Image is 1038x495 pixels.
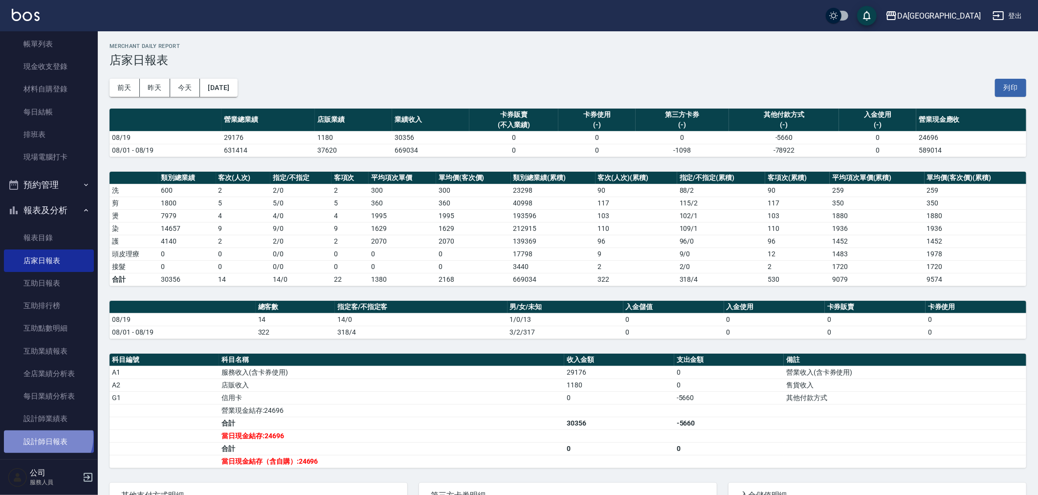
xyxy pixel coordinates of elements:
[882,6,985,26] button: DA[GEOGRAPHIC_DATA]
[638,110,727,120] div: 第三方卡券
[219,429,564,442] td: 當日現金結存:24696
[219,379,564,391] td: 店販收入
[110,391,219,404] td: G1
[825,313,926,326] td: 0
[110,354,219,366] th: 科目編號
[270,247,331,260] td: 0 / 0
[511,247,596,260] td: 17798
[110,326,256,338] td: 08/01 - 08/19
[335,313,508,326] td: 14/0
[724,301,825,314] th: 入金使用
[4,33,94,55] a: 帳單列表
[731,120,837,130] div: (-)
[110,379,219,391] td: A2
[369,273,436,286] td: 1380
[158,209,216,222] td: 7979
[315,109,392,132] th: 店販業績
[508,313,623,326] td: 1/0/13
[925,184,1026,197] td: 259
[110,131,221,144] td: 08/19
[925,273,1026,286] td: 9574
[4,362,94,385] a: 全店業績分析表
[436,247,511,260] td: 0
[4,385,94,407] a: 每日業績分析表
[392,144,469,157] td: 669034
[784,379,1026,391] td: 售貨收入
[926,313,1026,326] td: 0
[825,301,926,314] th: 卡券販賣
[436,273,511,286] td: 2168
[110,301,1026,339] table: a dense table
[200,79,237,97] button: [DATE]
[436,209,511,222] td: 1995
[636,131,729,144] td: 0
[765,172,830,184] th: 客項次(累積)
[925,260,1026,273] td: 1720
[110,79,140,97] button: 前天
[110,235,158,247] td: 護
[925,235,1026,247] td: 1452
[596,235,677,247] td: 96
[158,260,216,273] td: 0
[925,172,1026,184] th: 單均價(客次價)(累積)
[110,354,1026,468] table: a dense table
[596,222,677,235] td: 110
[825,326,926,338] td: 0
[926,301,1026,314] th: 卡券使用
[765,184,830,197] td: 90
[674,354,784,366] th: 支出金額
[331,197,369,209] td: 5
[677,235,765,247] td: 96 / 0
[839,144,916,157] td: 0
[469,131,558,144] td: 0
[216,197,270,209] td: 5
[158,235,216,247] td: 4140
[369,222,436,235] td: 1629
[511,273,596,286] td: 669034
[674,366,784,379] td: 0
[158,184,216,197] td: 600
[989,7,1026,25] button: 登出
[331,273,369,286] td: 22
[256,301,335,314] th: 總客數
[677,184,765,197] td: 88 / 2
[4,55,94,78] a: 現金收支登錄
[897,10,981,22] div: DA[GEOGRAPHIC_DATA]
[839,131,916,144] td: 0
[12,9,40,21] img: Logo
[436,235,511,247] td: 2070
[4,123,94,146] a: 排班表
[158,273,216,286] td: 30356
[216,172,270,184] th: 客次(人次)
[331,172,369,184] th: 客項次
[677,222,765,235] td: 109 / 1
[270,222,331,235] td: 9 / 0
[110,184,158,197] td: 洗
[110,366,219,379] td: A1
[369,260,436,273] td: 0
[110,172,1026,286] table: a dense table
[677,209,765,222] td: 102 / 1
[765,260,830,273] td: 2
[216,235,270,247] td: 2
[925,209,1026,222] td: 1880
[830,209,925,222] td: 1880
[4,407,94,430] a: 設計師業績表
[270,273,331,286] td: 14/0
[623,326,724,338] td: 0
[219,366,564,379] td: 服務收入(含卡券使用)
[561,120,633,130] div: (-)
[564,354,674,366] th: 收入金額
[677,197,765,209] td: 115 / 2
[511,172,596,184] th: 類別總業績(累積)
[335,301,508,314] th: 指定客/不指定客
[335,326,508,338] td: 318/4
[219,455,564,468] td: 當日現金結存（含自購）:24696
[561,110,633,120] div: 卡券使用
[677,260,765,273] td: 2 / 0
[674,379,784,391] td: 0
[4,430,94,453] a: 設計師日報表
[331,222,369,235] td: 9
[841,120,914,130] div: (-)
[564,417,674,429] td: 30356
